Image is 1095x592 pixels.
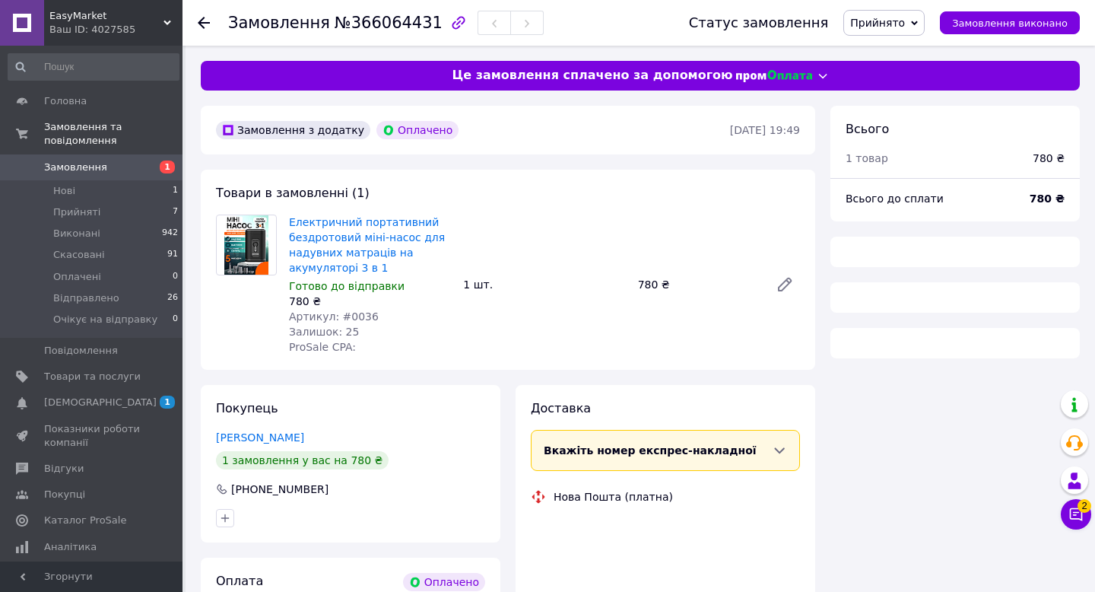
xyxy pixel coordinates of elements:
span: 26 [167,291,178,305]
span: Відгуки [44,462,84,476]
span: [DEMOGRAPHIC_DATA] [44,396,157,409]
div: 1 замовлення у вас на 780 ₴ [216,451,389,469]
span: Аналітика [44,540,97,554]
span: Очікує на відправку [53,313,157,326]
div: 780 ₴ [1033,151,1065,166]
span: Прийнято [850,17,905,29]
span: 0 [173,270,178,284]
button: Чат з покупцем2 [1061,499,1091,530]
a: [PERSON_NAME] [216,431,304,444]
span: 1 [160,161,175,173]
span: Вкажіть номер експрес-накладної [544,444,757,457]
span: 942 [162,227,178,240]
span: Відправлено [53,291,119,305]
span: Нові [53,184,75,198]
time: [DATE] 19:49 [730,124,800,136]
span: Товари та послуги [44,370,141,384]
b: 780 ₴ [1030,193,1065,205]
span: Повідомлення [44,344,118,358]
div: Статус замовлення [689,15,829,30]
span: Товари в замовленні (1) [216,186,370,200]
span: Це замовлення сплачено за допомогою [452,67,732,84]
span: Всього до сплати [846,193,944,205]
span: Скасовані [53,248,105,262]
span: Артикул: #0036 [289,310,379,323]
span: 1 [173,184,178,198]
span: 7 [173,205,178,219]
span: Виконані [53,227,100,240]
div: Замовлення з додатку [216,121,370,139]
span: EasyMarket [49,9,163,23]
span: Покупець [216,401,278,415]
span: 0 [173,313,178,326]
div: 1 шт. [457,274,631,295]
div: Повернутися назад [198,15,210,30]
span: Залишок: 25 [289,326,359,338]
span: Покупці [44,488,85,501]
span: 1 товар [846,152,888,164]
span: Готово до відправки [289,280,405,292]
input: Пошук [8,53,179,81]
span: Головна [44,94,87,108]
span: Оплачені [53,270,101,284]
button: Замовлення виконано [940,11,1080,34]
span: 2 [1078,499,1091,513]
div: Нова Пошта (платна) [550,489,677,504]
span: 91 [167,248,178,262]
span: Прийняті [53,205,100,219]
span: Всього [846,122,889,136]
span: 1 [160,396,175,409]
div: Ваш ID: 4027585 [49,23,182,37]
span: Каталог ProSale [44,514,126,527]
a: Редагувати [770,269,800,300]
span: Замовлення виконано [952,18,1068,29]
span: ProSale CPA: [289,341,356,353]
div: 780 ₴ [289,294,451,309]
div: [PHONE_NUMBER] [230,482,330,497]
span: №366064431 [335,14,443,32]
span: Доставка [531,401,591,415]
a: Електричний портативний бездротовий міні-насос для надувних матраців на акумуляторі 3 в 1 [289,216,445,274]
div: Оплачено [403,573,485,591]
div: Оплачено [376,121,459,139]
span: Замовлення та повідомлення [44,120,182,148]
span: Оплата [216,574,263,588]
span: Замовлення [44,161,107,174]
span: Показники роботи компанії [44,422,141,450]
div: 780 ₴ [632,274,763,295]
img: Електричний портативний бездротовий міні-насос для надувних матраців на акумуляторі 3 в 1 [224,215,269,275]
span: Замовлення [228,14,330,32]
